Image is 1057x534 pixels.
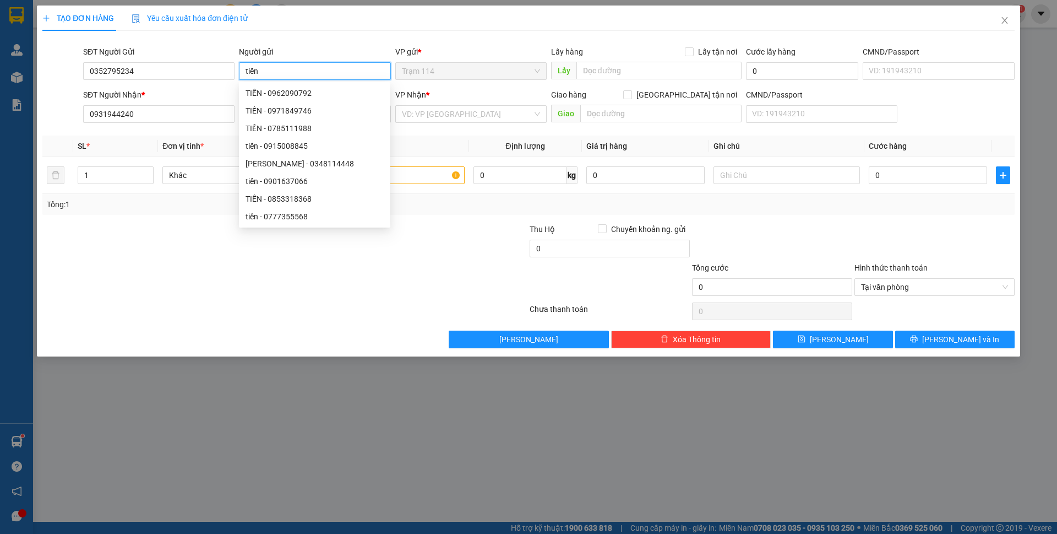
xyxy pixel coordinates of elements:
[989,6,1020,36] button: Close
[586,142,627,150] span: Giá trị hàng
[607,223,690,235] span: Chuyển khoản ng. gửi
[101,5,121,14] span: 08:18
[869,142,907,150] span: Cước hàng
[47,166,64,184] button: delete
[19,5,74,14] span: ĐQ2510150003
[773,331,892,348] button: save[PERSON_NAME]
[709,136,864,157] th: Ghi chú
[39,41,73,50] span: Trạm 114
[246,140,384,152] div: tiến - 0915008845
[863,46,1014,58] div: CMND/Passport
[580,105,742,122] input: Dọc đường
[43,50,124,62] span: PHIẾU GỬI HÀNG
[47,14,118,26] strong: CTY XE KHÁCH
[746,89,897,101] div: CMND/Passport
[239,102,390,120] div: TIẾN - 0971849746
[861,279,1008,295] span: Tại văn phòng
[78,142,86,150] span: SL
[996,166,1010,184] button: plus
[566,166,577,184] span: kg
[798,335,805,344] span: save
[746,62,858,80] input: Cước lấy hàng
[854,263,928,272] label: Hình thức thanh toán
[661,335,668,344] span: delete
[746,47,796,56] label: Cước lấy hàng
[246,211,384,223] div: tiến - 0777355568
[132,14,140,23] img: icon
[318,166,464,184] input: VD: Bàn, Ghế
[611,331,771,348] button: deleteXóa Thông tin
[25,78,73,87] span: thảo CMND:
[530,225,555,234] span: Thu Hộ
[239,84,390,102] div: TIẾN - 0962090792
[246,158,384,170] div: [PERSON_NAME] - 0348114448
[506,142,545,150] span: Định lượng
[91,64,130,76] span: Quận 10
[239,155,390,172] div: phan tiến thành - 0348114448
[1000,16,1009,25] span: close
[576,62,742,79] input: Dọc đường
[35,64,130,76] span: Trạm 114 ->
[246,105,384,117] div: TIẾN - 0971849746
[632,89,742,101] span: [GEOGRAPHIC_DATA] tận nơi
[586,166,705,184] input: 0
[3,78,73,87] strong: N.gửi:
[239,120,390,137] div: TIẾN - 0785111988
[922,333,999,346] span: [PERSON_NAME] và In
[83,89,235,101] div: SĐT Người Nhận
[239,172,390,190] div: tiến - 0901637066
[162,142,204,150] span: Đơn vị tính
[42,28,122,40] strong: THIÊN PHÁT ĐẠT
[551,105,580,122] span: Giao
[246,87,384,99] div: TIẾN - 0962090792
[42,14,50,22] span: plus
[551,62,576,79] span: Lấy
[499,333,558,346] span: [PERSON_NAME]
[694,46,742,58] span: Lấy tận nơi
[395,46,547,58] div: VP gửi
[42,14,114,23] span: TẠO ĐƠN HÀNG
[673,333,721,346] span: Xóa Thông tin
[239,208,390,225] div: tiến - 0777355568
[246,122,384,134] div: TIẾN - 0785111988
[239,190,390,208] div: TIẾN - 0853318368
[910,335,918,344] span: printer
[246,175,384,187] div: tiến - 0901637066
[551,90,586,99] span: Giao hàng
[713,166,860,184] input: Ghi Chú
[169,167,302,184] span: Khác
[123,5,146,14] span: [DATE]
[449,331,609,348] button: [PERSON_NAME]
[528,303,691,322] div: Chưa thanh toán
[246,193,384,205] div: TIẾN - 0853318368
[395,90,426,99] span: VP Nhận
[895,331,1015,348] button: printer[PERSON_NAME] và In
[810,333,869,346] span: [PERSON_NAME]
[551,47,583,56] span: Lấy hàng
[996,171,1010,180] span: plus
[90,41,138,50] span: 02513607707
[132,14,248,23] span: Yêu cầu xuất hóa đơn điện tử
[402,63,540,79] span: Trạm 114
[27,41,138,50] strong: VP: SĐT:
[83,46,235,58] div: SĐT Người Gửi
[692,263,728,272] span: Tổng cước
[47,198,408,211] div: Tổng: 1
[239,137,390,155] div: tiến - 0915008845
[239,46,390,58] div: Người gửi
